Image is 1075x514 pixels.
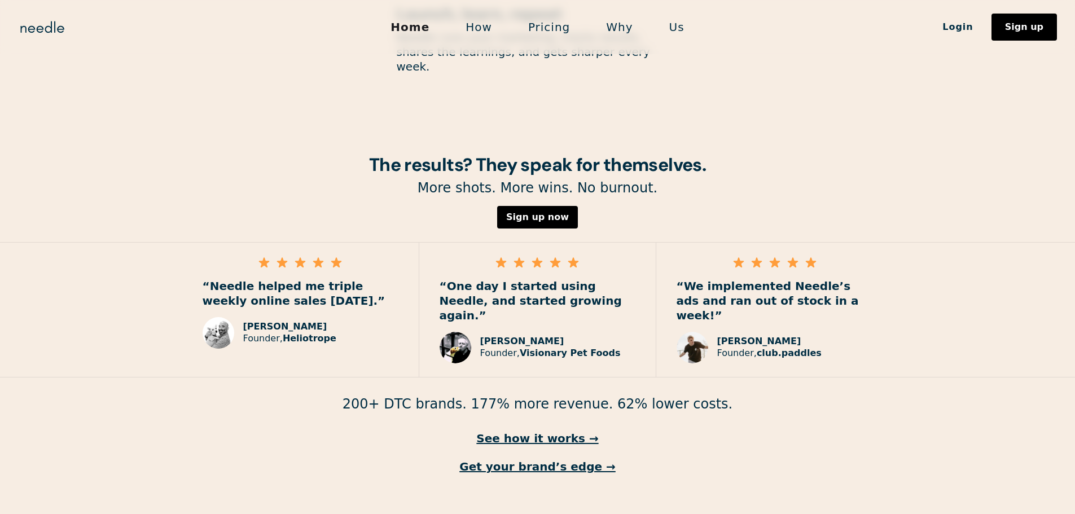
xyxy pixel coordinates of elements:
a: Login [924,17,991,37]
p: Founder, [717,348,822,359]
a: Home [372,15,447,39]
strong: club.paddles [757,348,822,358]
p: “Needle helped me triple weekly online sales [DATE].” [203,279,398,308]
a: Sign up now [497,206,578,229]
p: “We implemented Needle’s ads and ran out of stock in a week!” [677,279,873,323]
p: Founder, [243,333,336,345]
a: Pricing [510,15,588,39]
p: “One day I started using Needle, and started growing again.” [440,279,635,323]
strong: [PERSON_NAME] [717,336,801,346]
strong: [PERSON_NAME] [243,321,327,332]
strong: [PERSON_NAME] [480,336,564,346]
strong: The results? They speak for themselves. [369,153,706,177]
a: Why [588,15,651,39]
p: Founder, [480,348,621,359]
div: Sign up now [506,213,569,222]
strong: Visionary Pet Foods [520,348,621,358]
a: Us [651,15,703,39]
a: Sign up [991,14,1057,41]
a: How [447,15,510,39]
strong: Heliotrope [283,333,336,344]
div: Sign up [1005,23,1043,32]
